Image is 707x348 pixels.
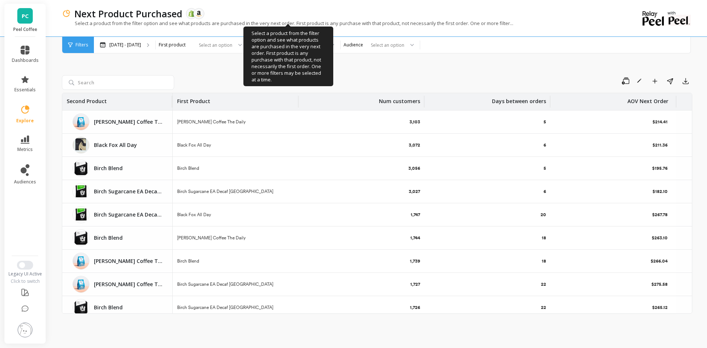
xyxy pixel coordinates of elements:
p: Black Fox All Day [177,142,211,148]
p: $263.10 [652,235,669,241]
p: Joe Coffee The Daily [94,281,163,288]
p: Num customers [379,93,420,105]
p: 1,727 [410,281,420,287]
p: Birch Blend [94,165,163,172]
p: First Product [177,93,210,105]
p: 5 [544,165,546,171]
span: PC [22,12,29,20]
p: Birch Sugarcane EA Decaf [GEOGRAPHIC_DATA] [177,305,273,310]
img: header icon [62,9,71,18]
p: 1,744 [410,235,420,241]
img: profile picture [18,323,32,337]
span: Filters [75,42,88,48]
p: Days between orders [492,93,546,105]
p: [DATE] - [DATE] [109,42,141,48]
p: AOV Next Order [627,93,668,105]
p: 18 [542,235,546,241]
p: 1,726 [410,305,420,310]
p: 1,747 [411,212,420,218]
img: 12oz_Decaf_01_Front_1080x_cf1d9c12-5032-4187-87c9-7f7f1ae5f54d.webp [73,183,89,200]
div: Legacy UI Active [4,271,46,277]
p: Birch Blend [177,165,199,171]
span: metrics [17,147,33,152]
p: Next Product Purchased [74,7,182,20]
p: Birch Sugarcane EA Decaf [GEOGRAPHIC_DATA] [177,189,273,194]
input: Search [62,75,174,90]
img: TheDaily_JoeCoffeeCompany2023-10-0413-18-41.png [73,276,89,293]
p: Birch Sugarcane EA Decaf Colombia [94,211,163,218]
span: audiences [14,179,36,185]
p: 6 [544,189,546,194]
p: Peel Coffee [12,27,39,32]
p: 22 [541,281,546,287]
img: api.shopify.svg [188,10,195,17]
p: 3,027 [409,189,420,194]
img: AllDay_BlackFoxCoffeeCo._NYCCoffeeRoaster2023-10-0413-15-15.png [73,137,89,154]
p: 3,072 [409,142,420,148]
img: BirchCoffee-BirchBlend-ThePeople_sCoffee_2023-10-0413-09-55.png [73,299,89,316]
p: Birch Blend [94,304,163,311]
p: $214.41 [653,119,669,125]
p: Birch Sugarcane EA Decaf [GEOGRAPHIC_DATA] [177,281,273,287]
p: Joe Coffee The Daily [94,118,163,126]
p: Birch Blend [177,258,199,264]
p: 1,739 [410,258,420,264]
span: essentials [14,87,36,93]
p: Black Fox All Day [177,212,211,218]
p: $182.10 [653,189,669,194]
p: with [668,11,691,15]
p: 18 [542,258,546,264]
img: TheDaily_JoeCoffeeCompany2023-10-0413-18-41.png [73,113,89,130]
p: 6 [544,142,546,148]
p: $195.76 [652,165,669,171]
img: TheDaily_JoeCoffeeCompany2023-10-0413-18-41.png [73,253,89,270]
span: explore [16,118,34,124]
p: Joe Coffee The Daily [94,257,163,265]
span: dashboards [12,57,39,63]
img: BirchCoffee-BirchBlend-ThePeople_sCoffee_2023-10-0413-09-55.png [73,160,89,177]
p: Birch Blend [94,234,163,242]
p: [PERSON_NAME] Coffee The Daily [177,235,246,241]
p: $211.36 [653,142,669,148]
p: $265.12 [652,305,669,310]
p: Select a product from the filter option and see what products are purchased in the very next orde... [62,20,513,27]
p: $267.78 [652,212,669,218]
img: 12oz_Decaf_01_Front_1080x_cf1d9c12-5032-4187-87c9-7f7f1ae5f54d.webp [73,206,89,223]
img: api.amazon.svg [196,10,202,17]
p: Black Fox All Day [94,141,163,149]
p: $266.04 [651,258,669,264]
div: Click to switch [4,278,46,284]
img: partner logo [668,15,691,26]
p: Second Product [67,93,107,105]
p: 5 [544,119,546,125]
p: Birch Sugarcane EA Decaf Colombia [94,188,163,195]
p: $275.58 [651,281,669,287]
p: 3,103 [409,119,420,125]
p: 3,056 [408,165,420,171]
p: 20 [541,212,546,218]
button: Switch to New UI [17,261,33,270]
p: 22 [541,305,546,310]
img: BirchCoffee-BirchBlend-ThePeople_sCoffee_2023-10-0413-09-55.png [73,229,89,246]
p: [PERSON_NAME] Coffee The Daily [177,119,246,125]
